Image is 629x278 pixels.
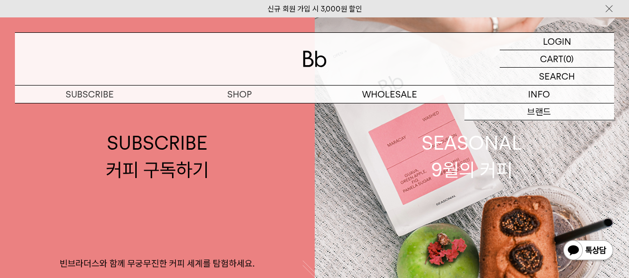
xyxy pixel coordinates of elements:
[563,50,574,67] p: (0)
[464,103,614,120] a: 브랜드
[165,86,314,103] a: SHOP
[15,86,165,103] a: SUBSCRIBE
[268,4,362,13] a: 신규 회원 가입 시 3,000원 할인
[422,130,522,183] div: SEASONAL 9월의 커피
[315,86,464,103] p: WHOLESALE
[543,33,571,50] p: LOGIN
[106,130,209,183] div: SUBSCRIBE 커피 구독하기
[562,239,614,263] img: 카카오톡 채널 1:1 채팅 버튼
[540,50,563,67] p: CART
[303,51,327,67] img: 로고
[500,50,614,68] a: CART (0)
[500,33,614,50] a: LOGIN
[464,86,614,103] p: INFO
[464,120,614,137] a: 커피위키
[539,68,575,85] p: SEARCH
